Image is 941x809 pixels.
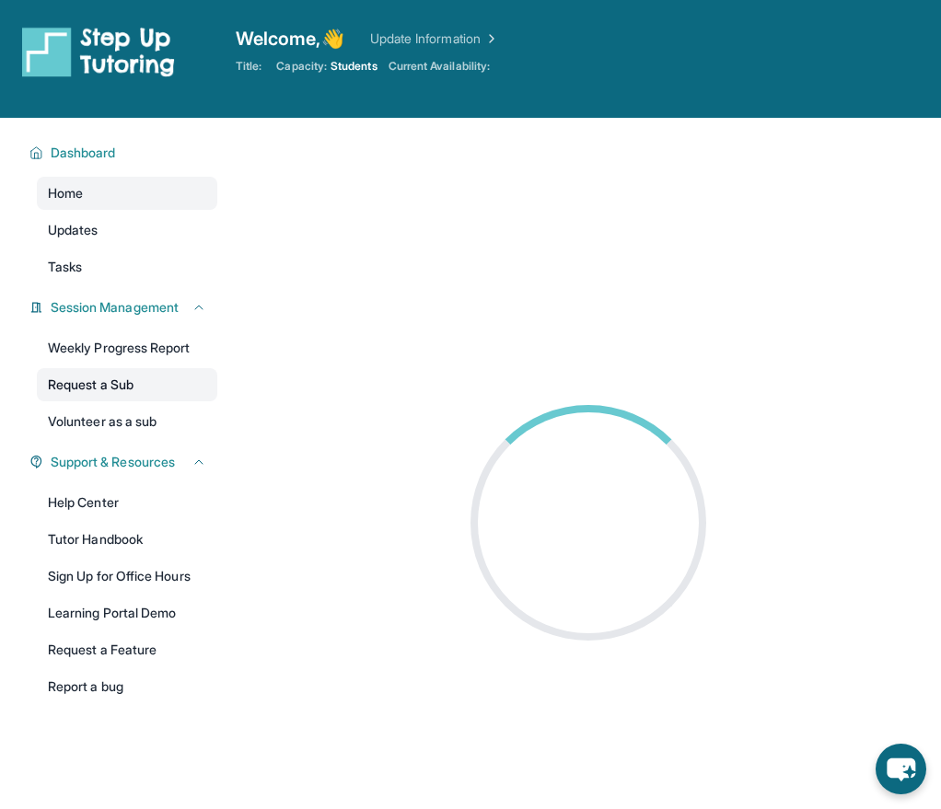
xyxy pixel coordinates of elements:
button: Support & Resources [43,453,206,471]
span: Welcome, 👋 [236,26,344,52]
a: Sign Up for Office Hours [37,560,217,593]
button: chat-button [876,744,926,794]
span: Title: [236,59,261,74]
span: Home [48,184,83,202]
img: logo [22,26,175,77]
a: Tasks [37,250,217,283]
a: Request a Feature [37,633,217,666]
span: Capacity: [276,59,327,74]
span: Current Availability: [389,59,490,74]
span: Tasks [48,258,82,276]
a: Update Information [370,29,499,48]
span: Session Management [51,298,179,317]
img: Chevron Right [481,29,499,48]
a: Report a bug [37,670,217,703]
span: Students [331,59,378,74]
button: Dashboard [43,144,206,162]
a: Help Center [37,486,217,519]
a: Updates [37,214,217,247]
span: Support & Resources [51,453,175,471]
a: Learning Portal Demo [37,596,217,630]
span: Updates [48,221,99,239]
a: Tutor Handbook [37,523,217,556]
a: Request a Sub [37,368,217,401]
a: Home [37,177,217,210]
a: Weekly Progress Report [37,331,217,364]
button: Session Management [43,298,206,317]
a: Volunteer as a sub [37,405,217,438]
span: Dashboard [51,144,116,162]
